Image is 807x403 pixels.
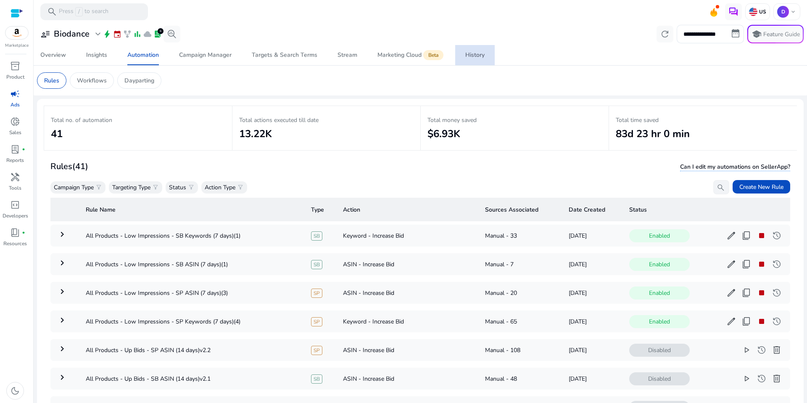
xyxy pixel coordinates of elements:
[757,374,767,384] span: history
[733,180,790,194] button: Create New Rule
[562,225,622,247] td: [DATE]
[755,343,768,357] button: history
[164,26,180,42] button: search_insights
[757,345,767,355] span: history
[377,52,445,58] div: Marketing Cloud
[622,198,790,221] th: Status
[10,172,20,182] span: handyman
[44,76,59,85] p: Rules
[336,339,479,361] td: ASIN - Increase Bid
[757,259,767,269] span: stop
[59,7,108,16] p: Press to search
[336,310,479,332] td: Keyword - Increase Bid
[770,229,783,242] button: history
[772,374,782,384] span: delete
[757,288,767,298] span: stop
[79,253,304,275] td: All Products - Low Impressions - SB ASIN (7 days)(1)
[336,282,479,304] td: ASIN - Increase Bid
[423,50,443,60] span: Beta
[465,52,485,58] div: History
[790,8,796,15] span: keyboard_arrow_down
[77,76,107,85] p: Workflows
[725,257,738,271] button: edit
[616,116,790,125] p: Total time saved
[740,257,753,271] button: content_copy
[57,344,67,354] mat-icon: keyboard_arrow_right
[54,183,94,192] p: Campaign Type
[5,27,28,39] img: amazon.svg
[10,228,20,238] span: book_4
[22,148,25,151] span: fiber_manual_record
[79,282,304,304] td: All Products - Low Impressions - SP ASIN (7 days)(3)
[6,73,24,81] p: Product
[169,183,186,192] p: Status
[741,316,752,326] span: content_copy
[755,286,768,300] button: stop
[95,184,102,191] span: filter_alt
[9,129,21,136] p: Sales
[763,30,800,39] p: Feature Guide
[237,184,244,191] span: filter_alt
[153,30,162,38] span: lab_profile
[770,286,783,300] button: history
[772,231,782,241] span: history
[179,52,232,58] div: Campaign Manager
[143,30,152,38] span: cloud
[304,198,336,221] th: Type
[741,345,752,355] span: play_arrow
[79,310,304,332] td: All Products - Low Impressions - SP Keywords (7 days)(4)
[252,52,317,58] div: Targets & Search Terms
[629,229,690,242] span: Enabled
[777,6,789,18] p: D
[657,26,673,42] button: refresh
[86,52,107,58] div: Insights
[10,200,20,210] span: code_blocks
[770,257,783,271] button: history
[726,259,736,269] span: edit
[726,288,736,298] span: edit
[6,156,24,164] p: Reports
[112,183,150,192] p: Targeting Type
[562,198,622,221] th: Date Created
[79,225,304,247] td: All Products - Low Impressions - SB Keywords (7 days)(1)
[79,368,304,390] td: All Products - Up Bids - SB ASIN (14 days)v2.1
[10,117,20,127] span: donut_small
[205,183,235,192] p: Action Type
[40,29,50,39] span: user_attributes
[311,317,322,326] span: SP
[725,286,738,300] button: edit
[113,30,121,38] span: event
[79,339,304,361] td: All Products - Up Bids - SP ASIN (14 days)v2.2
[717,183,725,192] span: search
[311,231,322,241] span: SB
[562,339,622,361] td: [DATE]
[485,374,555,383] div: Manual - 48
[772,288,782,298] span: history
[770,372,783,385] button: delete
[485,346,555,355] div: Manual - 108
[725,229,738,242] button: edit
[167,29,177,39] span: search_insights
[5,42,29,49] p: Marketplace
[311,289,322,298] span: SP
[57,315,67,325] mat-icon: keyboard_arrow_right
[757,316,767,326] span: stop
[629,258,690,271] span: Enabled
[741,259,752,269] span: content_copy
[311,346,322,355] span: SP
[57,286,67,297] mat-icon: keyboard_arrow_right
[57,372,67,382] mat-icon: keyboard_arrow_right
[124,76,154,85] p: Dayparting
[770,343,783,357] button: delete
[188,184,195,191] span: filter_alt
[741,231,752,241] span: content_copy
[747,25,804,43] button: schoolFeature Guide
[755,372,768,385] button: history
[103,30,111,38] span: bolt
[485,289,555,297] div: Manual - 20
[51,128,225,140] h2: 41
[725,315,738,328] button: edit
[133,30,142,38] span: bar_chart
[47,7,57,17] span: search
[11,101,20,109] p: Ads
